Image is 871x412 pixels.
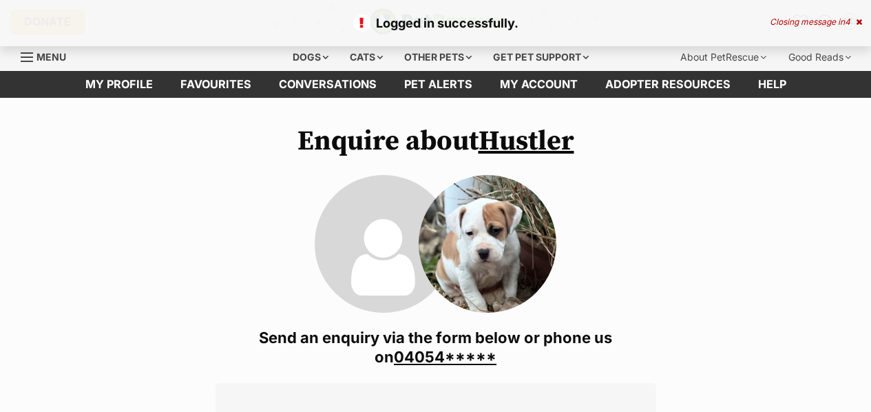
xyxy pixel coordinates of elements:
[21,43,76,68] a: Menu
[591,71,744,98] a: Adopter resources
[216,125,656,157] h1: Enquire about
[340,43,392,71] div: Cats
[216,328,656,367] h3: Send an enquiry via the form below or phone us on
[395,43,481,71] div: Other pets
[744,71,800,98] a: Help
[671,43,776,71] div: About PetRescue
[486,71,591,98] a: My account
[36,51,66,63] span: Menu
[72,71,167,98] a: My profile
[419,175,556,313] img: Hustler
[390,71,486,98] a: Pet alerts
[167,71,265,98] a: Favourites
[265,71,390,98] a: conversations
[283,43,338,71] div: Dogs
[779,43,861,71] div: Good Reads
[483,43,598,71] div: Get pet support
[479,124,574,158] a: Hustler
